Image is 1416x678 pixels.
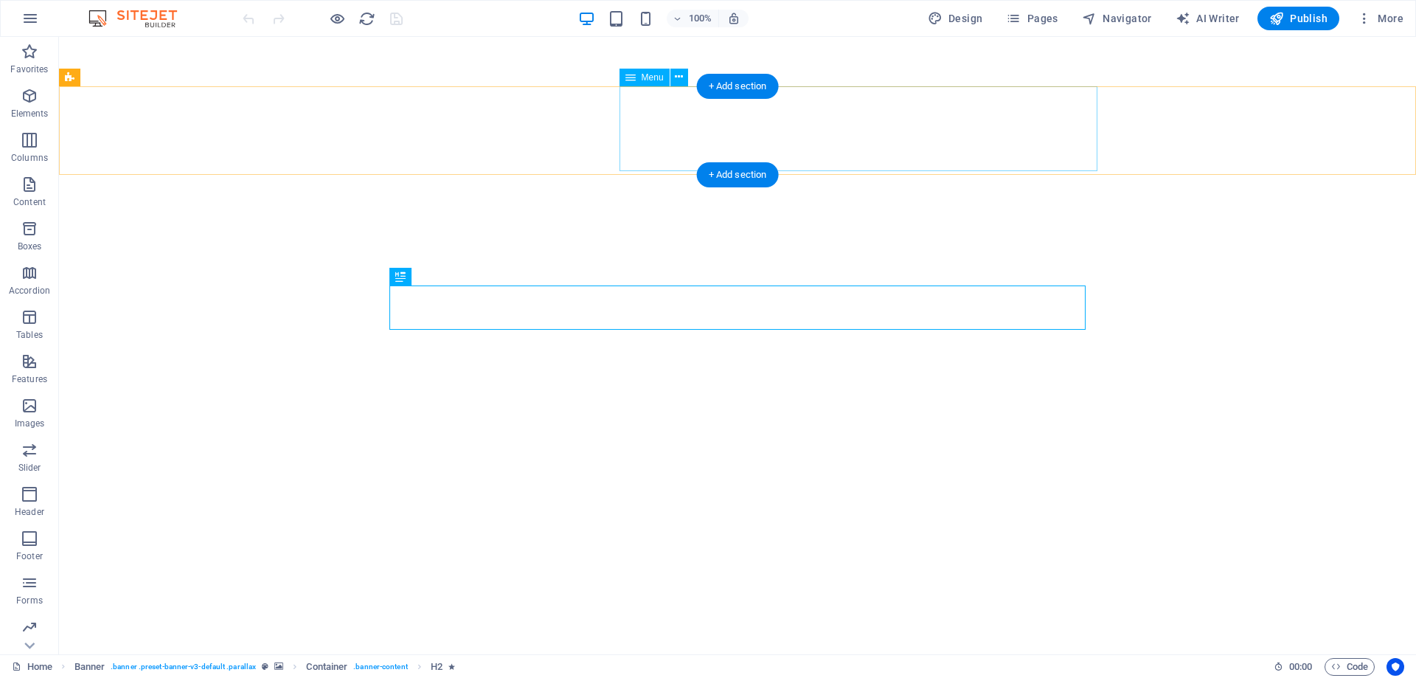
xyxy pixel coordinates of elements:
[1351,7,1409,30] button: More
[306,658,347,676] span: Click to select. Double-click to edit
[111,658,256,676] span: . banner .preset-banner-v3-default .parallax
[1176,11,1240,26] span: AI Writer
[18,462,41,474] p: Slider
[16,595,43,606] p: Forms
[1331,658,1368,676] span: Code
[74,658,456,676] nav: breadcrumb
[358,10,375,27] i: Reload page
[12,373,47,385] p: Features
[18,241,42,252] p: Boxes
[262,663,268,671] i: This element is a customizable preset
[13,196,46,208] p: Content
[11,152,48,164] p: Columns
[353,658,407,676] span: . banner-content
[1000,7,1063,30] button: Pages
[1006,11,1058,26] span: Pages
[15,418,45,429] p: Images
[12,658,52,676] a: Click to cancel selection. Double-click to open Pages
[11,108,49,120] p: Elements
[928,11,983,26] span: Design
[85,10,195,27] img: Editor Logo
[922,7,989,30] div: Design (Ctrl+Alt+Y)
[448,663,455,671] i: Element contains an animation
[10,63,48,75] p: Favorites
[9,285,50,297] p: Accordion
[922,7,989,30] button: Design
[697,74,779,99] div: + Add section
[1325,658,1375,676] button: Code
[16,550,43,562] p: Footer
[642,73,664,82] span: Menu
[1076,7,1158,30] button: Navigator
[667,10,719,27] button: 100%
[697,162,779,187] div: + Add section
[1274,658,1313,676] h6: Session time
[358,10,375,27] button: reload
[727,12,740,25] i: On resize automatically adjust zoom level to fit chosen device.
[1357,11,1403,26] span: More
[74,658,105,676] span: Click to select. Double-click to edit
[431,658,442,676] span: Click to select. Double-click to edit
[689,10,712,27] h6: 100%
[1386,658,1404,676] button: Usercentrics
[328,10,346,27] button: Click here to leave preview mode and continue editing
[1082,11,1152,26] span: Navigator
[1289,658,1312,676] span: 00 00
[1299,661,1302,672] span: :
[1257,7,1339,30] button: Publish
[16,329,43,341] p: Tables
[1269,11,1327,26] span: Publish
[274,663,283,671] i: This element contains a background
[15,506,44,518] p: Header
[1170,7,1246,30] button: AI Writer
